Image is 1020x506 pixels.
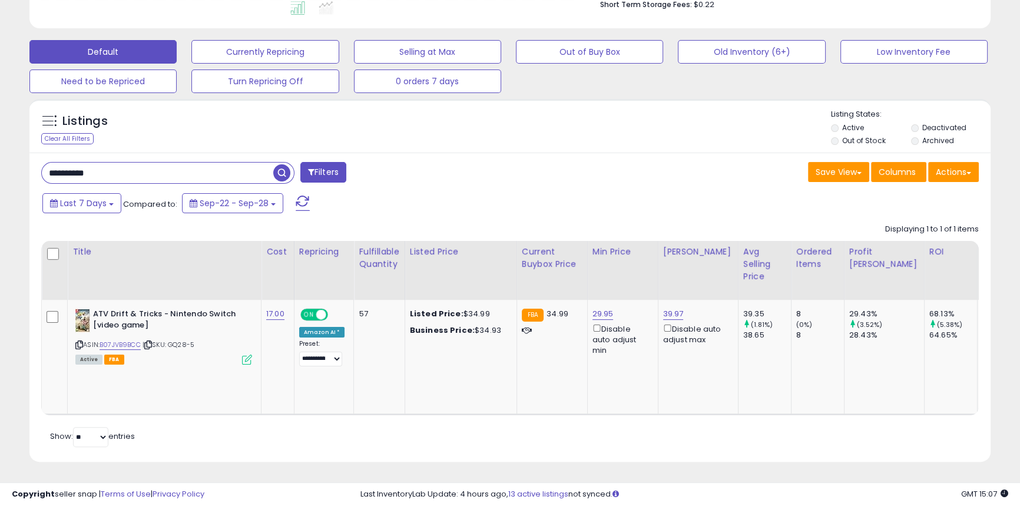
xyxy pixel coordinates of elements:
button: Out of Buy Box [516,40,663,64]
button: Selling at Max [354,40,501,64]
span: | SKU: GQ28-5 [143,340,194,349]
div: Repricing [299,246,349,258]
div: ASIN: [75,309,252,363]
span: 2025-10-6 15:07 GMT [961,488,1008,500]
button: Last 7 Days [42,193,121,213]
strong: Copyright [12,488,55,500]
span: ON [302,310,316,320]
div: Last InventoryLab Update: 4 hours ago, not synced. [360,489,1008,500]
p: Listing States: [831,109,991,120]
div: 8 [796,330,844,340]
button: Sep-22 - Sep-28 [182,193,283,213]
a: B07JVB9BCC [100,340,141,350]
div: 64.65% [929,330,977,340]
label: Deactivated [922,123,966,133]
b: Business Price: [410,325,475,336]
div: Fulfillable Quantity [359,246,399,270]
div: Min Price [592,246,653,258]
small: (0%) [796,320,813,329]
button: Columns [871,162,926,182]
button: Filters [300,162,346,183]
button: Need to be Repriced [29,70,177,93]
div: seller snap | | [12,489,204,500]
a: 17.00 [266,308,284,320]
div: 28.43% [849,330,924,340]
span: Last 7 Days [60,197,107,209]
span: All listings currently available for purchase on Amazon [75,355,102,365]
div: Amazon AI * [299,327,345,338]
button: Currently Repricing [191,40,339,64]
div: [PERSON_NAME] [663,246,733,258]
a: 29.95 [592,308,614,320]
b: ATV Drift & Tricks - Nintendo Switch [video game] [93,309,236,333]
div: $34.93 [410,325,508,336]
span: OFF [326,310,345,320]
a: Privacy Policy [153,488,204,500]
small: (3.52%) [857,320,882,329]
a: 39.97 [663,308,684,320]
button: Low Inventory Fee [840,40,988,64]
span: FBA [104,355,124,365]
div: Preset: [299,340,345,366]
a: Terms of Use [101,488,151,500]
div: 57 [359,309,395,319]
button: Turn Repricing Off [191,70,339,93]
span: Compared to: [123,199,177,210]
button: Save View [808,162,869,182]
a: 13 active listings [508,488,568,500]
button: Actions [928,162,979,182]
button: Old Inventory (6+) [678,40,825,64]
label: Out of Stock [842,135,885,145]
span: Show: entries [50,431,135,442]
span: Columns [879,166,916,178]
div: ROI [929,246,972,258]
div: 29.43% [849,309,924,319]
label: Archived [922,135,954,145]
img: 512OI8ki04L._SL40_.jpg [75,309,90,332]
div: Avg Selling Price [743,246,786,283]
b: Listed Price: [410,308,463,319]
div: Cost [266,246,289,258]
div: Clear All Filters [41,133,94,144]
small: (5.38%) [937,320,962,329]
div: Title [72,246,256,258]
div: 38.65 [743,330,791,340]
div: Listed Price [410,246,512,258]
div: Profit [PERSON_NAME] [849,246,919,270]
h5: Listings [62,113,108,130]
div: 68.13% [929,309,977,319]
span: 34.99 [547,308,568,319]
div: Disable auto adjust min [592,322,649,356]
div: Ordered Items [796,246,839,270]
span: Sep-22 - Sep-28 [200,197,269,209]
button: 0 orders 7 days [354,70,501,93]
div: $34.99 [410,309,508,319]
small: FBA [522,309,544,322]
button: Default [29,40,177,64]
small: (1.81%) [751,320,773,329]
div: 8 [796,309,844,319]
div: Displaying 1 to 1 of 1 items [885,224,979,235]
div: Disable auto adjust max [663,322,729,345]
label: Active [842,123,864,133]
div: Current Buybox Price [522,246,582,270]
div: 39.35 [743,309,791,319]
